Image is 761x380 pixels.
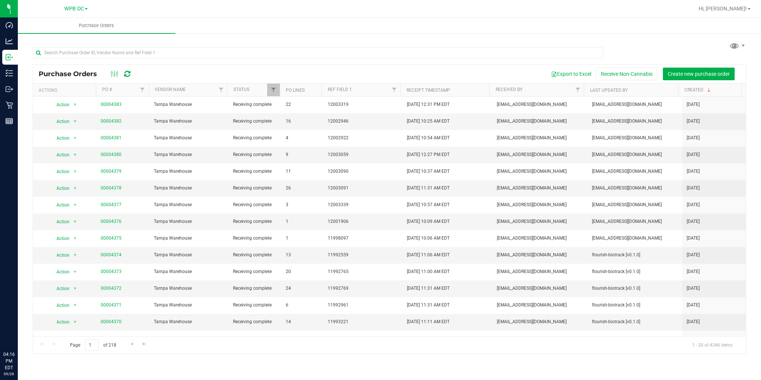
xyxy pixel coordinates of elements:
span: Purchase Orders [69,22,124,29]
span: [DATE] [687,285,700,292]
p: 04:16 PM EDT [3,351,14,371]
span: select [70,183,80,194]
span: 11992765 [328,268,398,275]
inline-svg: Reports [6,117,13,125]
span: flourish-biotrack [v0.1.0] [592,251,678,259]
span: 12003090 [328,168,398,175]
input: Search Purchase Order ID, Vendor Name and Ref Field 1 [33,47,603,58]
span: Tampa Warehouse [154,185,224,192]
span: [EMAIL_ADDRESS][DOMAIN_NAME] [592,235,678,242]
span: Receiving complete [233,185,277,192]
span: 1 [286,218,319,225]
span: Tampa Warehouse [154,268,224,275]
span: Tampa Warehouse [154,201,224,208]
span: Receiving complete [233,118,277,125]
span: 4 [286,134,319,142]
span: Action [50,233,70,244]
inline-svg: Dashboard [6,22,13,29]
span: Receiving complete [233,201,277,208]
a: Filter [388,84,400,96]
span: [DATE] 11:11 AM EDT [407,318,450,325]
span: Receiving complete [233,251,277,259]
span: Receiving complete [233,268,277,275]
span: [DATE] 10:25 AM EDT [407,118,450,125]
span: [DATE] [687,335,700,342]
a: Received By [496,87,522,92]
span: Receiving complete [233,101,277,108]
span: 14 [286,318,319,325]
a: PO Lines [286,88,305,93]
span: [EMAIL_ADDRESS][DOMAIN_NAME] [592,151,678,158]
span: 11993514 [328,335,398,342]
inline-svg: Analytics [6,38,13,45]
a: 00004376 [101,219,122,224]
span: Purchase Orders [39,70,104,78]
span: 11993221 [328,318,398,325]
span: Tampa Warehouse [154,151,224,158]
span: Receiving complete [233,151,277,158]
span: [DATE] 11:00 AM EDT [407,268,450,275]
a: 00004377 [101,202,122,207]
span: Create new purchase order [668,71,730,77]
span: [EMAIL_ADDRESS][DOMAIN_NAME] [497,318,583,325]
span: Receiving complete [233,218,277,225]
span: [DATE] [687,268,700,275]
inline-svg: Retail [6,101,13,109]
span: [EMAIL_ADDRESS][DOMAIN_NAME] [497,168,583,175]
button: Export to Excel [546,68,596,80]
span: Tampa Warehouse [154,285,224,292]
span: 16 [286,118,319,125]
a: Filter [136,84,148,96]
span: [DATE] 11:06 AM EDT [407,251,450,259]
span: 11998097 [328,235,398,242]
span: select [70,100,80,110]
a: Filter [215,84,227,96]
input: 1 [85,340,98,351]
span: Tampa Warehouse [154,168,224,175]
span: Action [50,283,70,294]
span: Receiving complete [233,134,277,142]
span: select [70,116,80,127]
span: [DATE] 10:17 AM EDT [407,335,450,342]
span: [DATE] 10:09 AM EDT [407,218,450,225]
span: select [70,217,80,227]
a: 00004381 [101,135,122,140]
span: Receiving complete [233,235,277,242]
span: select [70,200,80,210]
span: [EMAIL_ADDRESS][DOMAIN_NAME] [497,151,583,158]
inline-svg: Outbound [6,85,13,93]
span: [EMAIL_ADDRESS][DOMAIN_NAME] [497,285,583,292]
span: select [70,283,80,294]
span: Tampa Warehouse [154,134,224,142]
span: 11992769 [328,285,398,292]
span: [EMAIL_ADDRESS][DOMAIN_NAME] [592,101,678,108]
a: Last Updated By [590,88,628,93]
span: [EMAIL_ADDRESS][DOMAIN_NAME] [592,201,678,208]
a: 00004373 [101,269,122,274]
button: Receive Non-Cannabis [596,68,657,80]
a: 00004380 [101,152,122,157]
span: [EMAIL_ADDRESS][DOMAIN_NAME] [592,118,678,125]
span: Action [50,334,70,344]
span: [DATE] 12:27 PM EDT [407,151,450,158]
span: select [70,166,80,177]
span: [DATE] [687,318,700,325]
span: flourish-biotrack [v0.1.0] [592,302,678,309]
span: 13 [286,251,319,259]
a: Filter [571,84,584,96]
span: Receiving complete [233,168,277,175]
span: select [70,250,80,260]
a: 00004375 [101,236,122,241]
span: 12001906 [328,218,398,225]
span: 12003091 [328,185,398,192]
span: 1 - 20 of 4346 items [686,340,738,351]
span: Tampa Warehouse [154,218,224,225]
a: 00004374 [101,252,122,257]
span: select [70,133,80,143]
p: 09/26 [3,371,14,377]
a: 00004378 [101,185,122,191]
span: [DATE] 11:31 AM EDT [407,285,450,292]
span: [DATE] 10:06 AM EDT [407,235,450,242]
span: 26 [286,185,319,192]
span: [DATE] [687,251,700,259]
